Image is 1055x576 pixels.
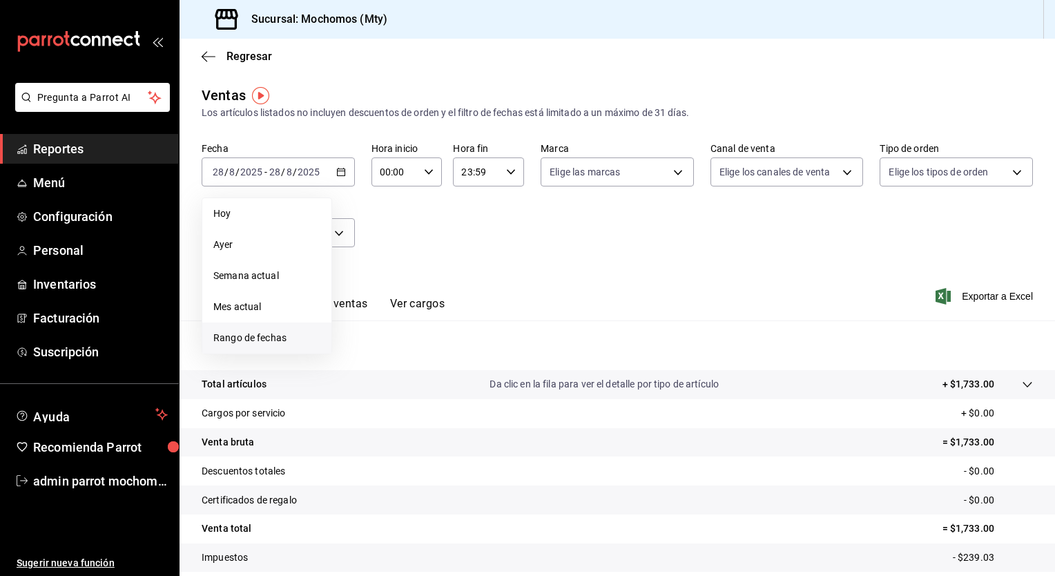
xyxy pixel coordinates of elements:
span: / [224,166,229,177]
span: Ayuda [33,406,150,423]
p: - $239.03 [953,550,1033,565]
p: Cargos por servicio [202,406,286,421]
p: Venta total [202,521,251,536]
img: Tooltip marker [252,87,269,104]
span: Personal [33,241,168,260]
button: Ver ventas [313,297,368,320]
span: Semana actual [213,269,320,283]
div: navigation tabs [224,297,445,320]
div: Los artículos listados no incluyen descuentos de orden y el filtro de fechas está limitado a un m... [202,106,1033,120]
span: Elige los canales de venta [719,165,830,179]
div: Ventas [202,85,246,106]
button: Regresar [202,50,272,63]
p: Impuestos [202,550,248,565]
button: Exportar a Excel [938,288,1033,305]
span: Hoy [213,207,320,221]
button: Pregunta a Parrot AI [15,83,170,112]
span: Menú [33,173,168,192]
span: Mes actual [213,300,320,314]
span: Elige las marcas [550,165,620,179]
p: Venta bruta [202,435,254,450]
p: = $1,733.00 [942,521,1033,536]
span: Suscripción [33,343,168,361]
span: - [264,166,267,177]
a: Pregunta a Parrot AI [10,100,170,115]
p: Resumen [202,337,1033,354]
label: Fecha [202,144,355,153]
span: Ayer [213,238,320,252]
p: = $1,733.00 [942,435,1033,450]
label: Marca [541,144,694,153]
p: - $0.00 [964,493,1033,508]
label: Tipo de orden [880,144,1033,153]
span: Recomienda Parrot [33,438,168,457]
p: Total artículos [202,377,267,392]
p: Certificados de regalo [202,493,297,508]
input: -- [229,166,235,177]
p: Descuentos totales [202,464,285,479]
input: ---- [240,166,263,177]
span: Configuración [33,207,168,226]
h3: Sucursal: Mochomos (Mty) [240,11,387,28]
input: -- [212,166,224,177]
p: Da clic en la fila para ver el detalle por tipo de artículo [490,377,719,392]
span: / [235,166,240,177]
input: ---- [297,166,320,177]
span: admin parrot mochomos [33,472,168,490]
span: Pregunta a Parrot AI [37,90,148,105]
span: Facturación [33,309,168,327]
span: / [293,166,297,177]
span: Regresar [226,50,272,63]
span: Sugerir nueva función [17,556,168,570]
label: Hora inicio [371,144,443,153]
label: Canal de venta [710,144,864,153]
button: open_drawer_menu [152,36,163,47]
input: -- [286,166,293,177]
label: Hora fin [453,144,524,153]
input: -- [269,166,281,177]
p: + $0.00 [961,406,1033,421]
button: Ver cargos [390,297,445,320]
span: Elige los tipos de orden [889,165,988,179]
p: - $0.00 [964,464,1033,479]
span: / [281,166,285,177]
span: Rango de fechas [213,331,320,345]
p: + $1,733.00 [942,377,994,392]
span: Inventarios [33,275,168,294]
span: Reportes [33,140,168,158]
